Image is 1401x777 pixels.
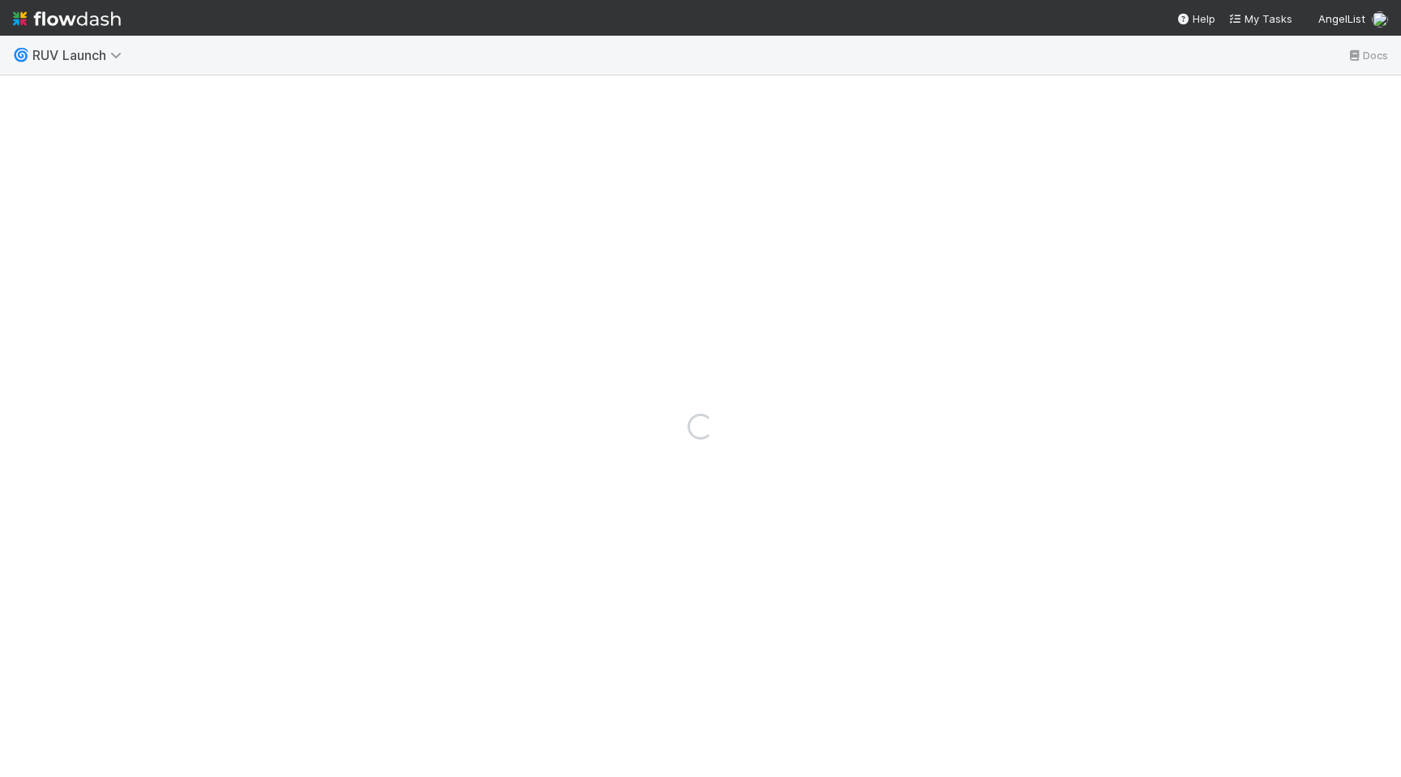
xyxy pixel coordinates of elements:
div: Help [1176,11,1215,27]
a: My Tasks [1228,11,1292,27]
a: Docs [1347,45,1388,65]
img: avatar_b60dc679-d614-4581-862a-45e57e391fbd.png [1372,11,1388,28]
span: RUV Launch [32,47,130,63]
img: logo-inverted-e16ddd16eac7371096b0.svg [13,5,121,32]
span: AngelList [1318,12,1365,25]
span: My Tasks [1228,12,1292,25]
span: 🌀 [13,48,29,62]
